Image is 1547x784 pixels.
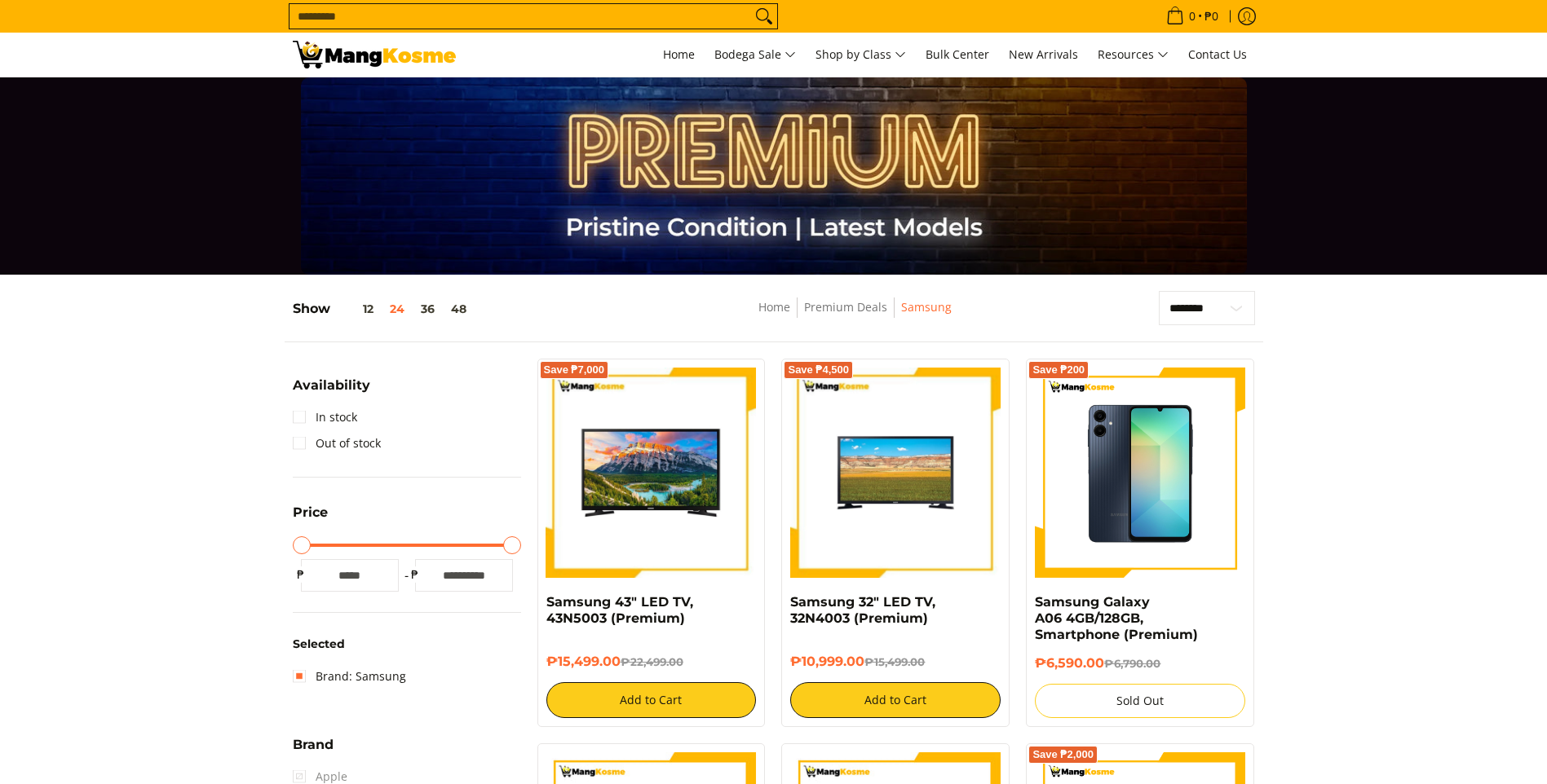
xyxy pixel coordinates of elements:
[443,302,475,315] button: 48
[1035,368,1245,578] img: samsung-a06-smartphone-full-view-mang-kosme
[790,682,1001,718] button: Add to Cart
[293,301,475,317] h5: Show
[293,506,328,531] summary: Open
[1202,11,1221,22] span: ₱0
[1009,46,1078,62] span: New Arrivals
[546,682,757,718] button: Add to Cart
[293,430,381,456] a: Out of stock
[546,368,757,578] img: samsung-43-inch-led-tv-full-view- mang-kosme
[1035,684,1245,718] button: Sold Out
[917,33,997,77] a: Bulk Center
[546,594,693,626] a: Samsung 43" LED TV, 43N5003 (Premium)
[790,594,935,626] a: Samsung 32" LED TV, 32N4003 (Premium)
[544,365,605,375] span: Save ₱7,000
[714,45,796,65] span: Bodega Sale
[293,379,370,404] summary: Open
[751,4,777,29] button: Search
[293,637,521,652] h6: Selected
[1035,594,1198,642] a: Samsung Galaxy A06 4GB/128GB, Smartphone (Premium)
[1032,750,1094,760] span: Save ₱2,000
[293,566,309,583] span: ₱
[1104,657,1160,670] del: ₱6,790.00
[472,33,1255,77] nav: Main Menu
[293,41,456,68] img: Premium Deals: Best Premium Home Appliances Sale l Mang Kosme Samsung
[1161,7,1223,25] span: •
[1035,655,1245,672] h6: ₱6,590.00
[663,46,695,62] span: Home
[1032,365,1085,375] span: Save ₱200
[293,663,406,689] a: Brand: Samsung
[655,33,703,77] a: Home
[1188,46,1247,62] span: Contact Us
[706,33,804,77] a: Bodega Sale
[815,45,906,65] span: Shop by Class
[926,46,989,62] span: Bulk Center
[1098,45,1169,65] span: Resources
[639,297,1071,334] nav: Breadcrumbs
[546,654,757,670] h6: ₱15,499.00
[864,655,925,668] del: ₱15,499.00
[330,302,382,315] button: 12
[758,299,790,315] a: Home
[413,302,443,315] button: 36
[407,566,423,583] span: ₱
[807,33,914,77] a: Shop by Class
[1090,33,1177,77] a: Resources
[788,365,849,375] span: Save ₱4,500
[293,738,334,751] span: Brand
[790,654,1001,670] h6: ₱10,999.00
[1001,33,1086,77] a: New Arrivals
[382,302,413,315] button: 24
[621,655,683,668] del: ₱22,499.00
[790,368,1001,578] img: samsung-32-inch-led-tv-full-view-mang-kosme
[293,379,370,392] span: Availability
[901,297,952,318] span: Samsung
[293,404,357,430] a: In stock
[293,738,334,764] summary: Open
[804,299,887,315] a: Premium Deals
[293,506,328,519] span: Price
[1187,11,1198,22] span: 0
[1180,33,1255,77] a: Contact Us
